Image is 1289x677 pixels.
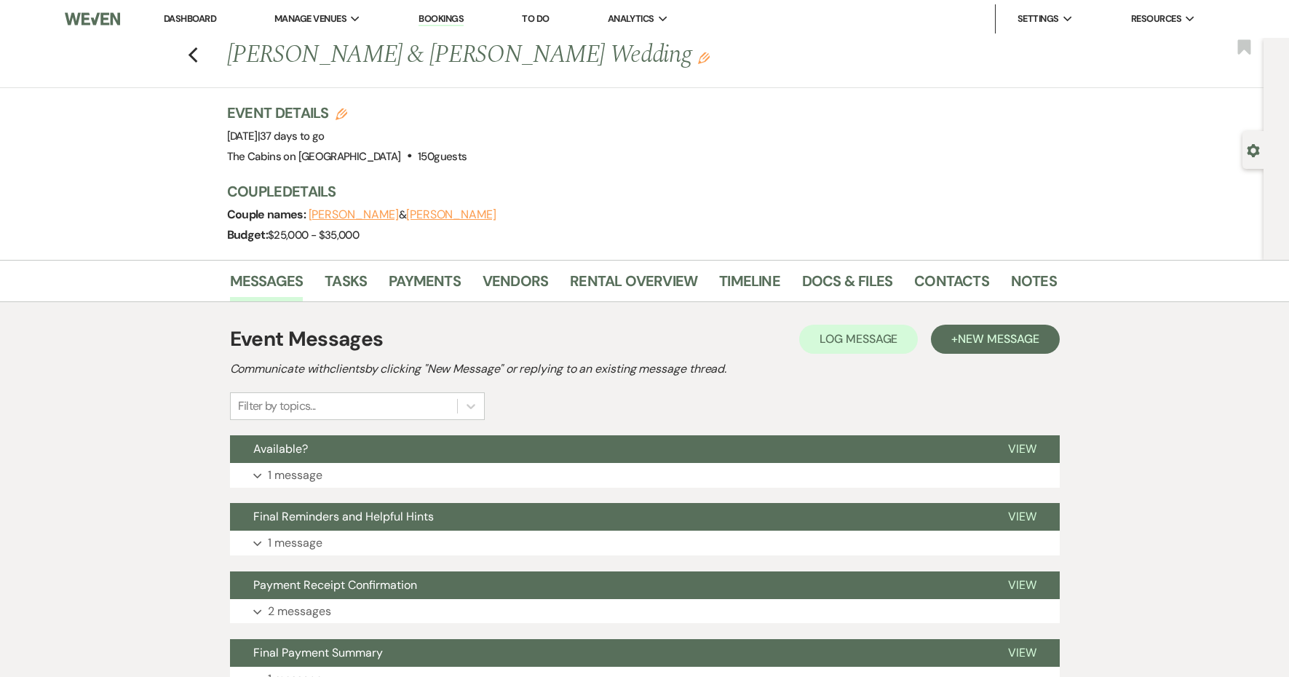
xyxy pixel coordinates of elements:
[698,51,710,64] button: Edit
[985,435,1060,463] button: View
[1011,269,1057,301] a: Notes
[65,4,120,34] img: Weven Logo
[802,269,892,301] a: Docs & Files
[309,207,496,222] span: &
[309,209,399,221] button: [PERSON_NAME]
[1008,509,1036,524] span: View
[958,331,1039,347] span: New Message
[230,503,985,531] button: Final Reminders and Helpful Hints
[522,12,549,25] a: To Do
[419,12,464,26] a: Bookings
[230,599,1060,624] button: 2 messages
[258,129,325,143] span: |
[274,12,346,26] span: Manage Venues
[227,227,269,242] span: Budget:
[1018,12,1059,26] span: Settings
[799,325,918,354] button: Log Message
[227,149,401,164] span: The Cabins on [GEOGRAPHIC_DATA]
[406,209,496,221] button: [PERSON_NAME]
[570,269,697,301] a: Rental Overview
[268,602,331,621] p: 2 messages
[238,397,316,415] div: Filter by topics...
[389,269,461,301] a: Payments
[418,149,467,164] span: 150 guests
[483,269,548,301] a: Vendors
[1008,645,1036,660] span: View
[931,325,1059,354] button: +New Message
[227,38,879,73] h1: [PERSON_NAME] & [PERSON_NAME] Wedding
[253,441,308,456] span: Available?
[1131,12,1181,26] span: Resources
[230,435,985,463] button: Available?
[1008,441,1036,456] span: View
[985,503,1060,531] button: View
[230,360,1060,378] h2: Communicate with clients by clicking "New Message" or replying to an existing message thread.
[227,181,1042,202] h3: Couple Details
[230,324,384,355] h1: Event Messages
[253,645,383,660] span: Final Payment Summary
[608,12,654,26] span: Analytics
[230,269,304,301] a: Messages
[1008,577,1036,593] span: View
[260,129,325,143] span: 37 days to go
[325,269,367,301] a: Tasks
[253,509,434,524] span: Final Reminders and Helpful Hints
[985,571,1060,599] button: View
[227,207,309,222] span: Couple names:
[227,103,467,123] h3: Event Details
[230,639,985,667] button: Final Payment Summary
[253,577,417,593] span: Payment Receipt Confirmation
[268,466,322,485] p: 1 message
[268,534,322,553] p: 1 message
[985,639,1060,667] button: View
[914,269,989,301] a: Contacts
[227,129,325,143] span: [DATE]
[230,531,1060,555] button: 1 message
[820,331,897,347] span: Log Message
[164,12,216,25] a: Dashboard
[268,228,359,242] span: $25,000 - $35,000
[1247,143,1260,157] button: Open lead details
[719,269,780,301] a: Timeline
[230,571,985,599] button: Payment Receipt Confirmation
[230,463,1060,488] button: 1 message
